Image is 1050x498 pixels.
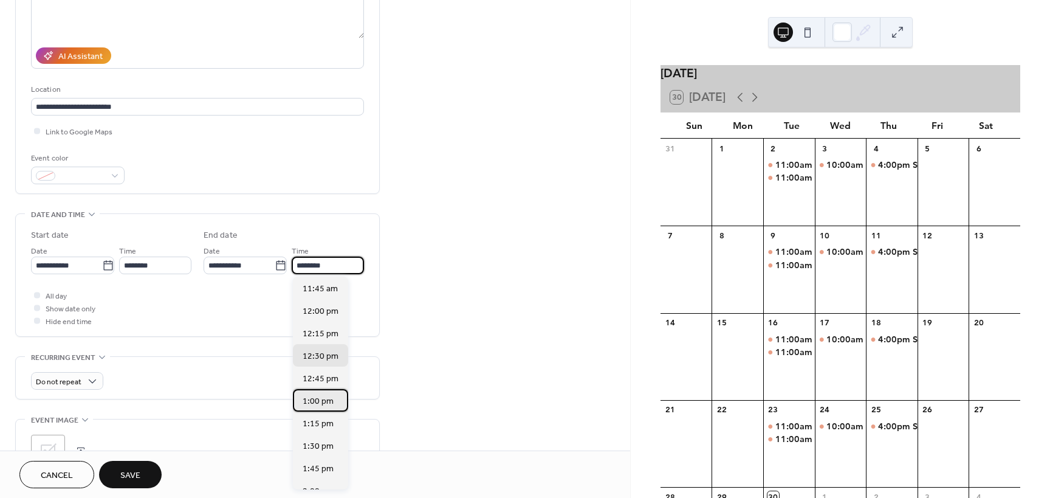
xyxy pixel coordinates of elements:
span: Date [31,245,47,258]
span: Cancel [41,469,73,482]
div: 25 [870,404,881,415]
div: 6 [973,143,984,154]
div: 10 [819,230,830,241]
div: 4 [870,143,881,154]
div: 19 [922,317,933,328]
div: Tue [767,112,816,139]
div: Sierra Training Ask Me Anything [815,259,945,271]
div: Sierra Training Ask Me Anything [815,171,945,184]
div: 11 [870,230,881,241]
div: End date [204,229,238,242]
span: 4:00pm [878,333,913,345]
span: 1:30 pm [303,440,334,453]
div: Sierra Training Ask Me Anything [913,159,1043,171]
div: 9 [767,230,778,241]
div: Sierra Training Ask Me Anything [913,246,1043,258]
span: 11:00am [775,333,815,345]
div: 8 [716,230,727,241]
div: Sierra Training Ask Me Anything [866,246,918,258]
div: Sierra Training Ask Me Anything [815,333,866,345]
span: All day [46,290,67,303]
div: Sierra Training Ask Me Anything [866,159,996,171]
div: Sierra Training Ask Me Anything [866,420,996,432]
div: NO BDT! [815,159,851,171]
div: Sun [670,112,719,139]
span: 11:00am [775,246,815,258]
div: Sierra Training Ask Me Anything [763,171,815,184]
div: Sat [962,112,1011,139]
div: 26 [922,404,933,415]
span: Time [119,245,136,258]
div: 21 [665,404,676,415]
div: Start date [31,229,69,242]
span: 10:00am [826,246,866,258]
div: Forms Review with Craig! [763,246,815,258]
span: 1:00 pm [303,395,334,408]
span: 12:15 pm [303,328,338,341]
div: 27 [973,404,984,415]
div: 12 [922,230,933,241]
div: ; [31,435,65,469]
div: Brian Blackley w/Regions! [763,420,815,432]
span: 4:00pm [878,420,913,432]
span: Date [204,245,220,258]
div: 7 [665,230,676,241]
span: 12:30 pm [303,350,338,363]
div: Sierra Training Ask Me Anything [866,246,996,258]
span: 4:00pm [878,159,913,171]
div: Thu [865,112,913,139]
span: 1:15 pm [303,418,334,431]
span: 11:00am [775,171,815,184]
span: 12:00 pm [303,305,338,318]
div: Sierra Training Ask Me Anything [866,159,918,171]
div: [DATE] [661,65,1020,83]
div: Sierra Training Ask Me Anything [763,346,815,358]
div: 5 [922,143,933,154]
div: Wed [816,112,865,139]
span: 10:00am [826,333,866,345]
span: 4:00pm [878,246,913,258]
div: Sierra Training Ask Me Anything [763,259,815,271]
span: 11:00am [775,259,815,271]
div: NO BDT! [763,159,815,171]
div: Sierra Training Ask Me Anything [815,420,866,432]
div: 16 [767,317,778,328]
span: Event image [31,414,78,427]
div: 17 [819,317,830,328]
div: 31 [665,143,676,154]
div: 15 [716,317,727,328]
button: AI Assistant [36,47,111,64]
div: 13 [973,230,984,241]
div: Sierra Training Ask Me Anything [866,333,996,345]
button: Cancel [19,461,94,488]
div: Forms Review with [PERSON_NAME]! [815,246,967,258]
div: Sierra Training Ask Me Anything [913,333,1043,345]
div: Sierra Training Ask Me Anything [815,433,945,445]
span: Do not repeat [36,375,81,389]
button: Save [99,461,162,488]
div: 2 [767,143,778,154]
div: 20 [973,317,984,328]
span: 2:00 pm [303,485,334,498]
div: 14 [665,317,676,328]
span: Recurring event [31,351,95,364]
div: Sierra Training Ask Me Anything [763,433,815,445]
div: Sierra Training Ask Me Anything [866,333,918,345]
div: 23 [767,404,778,415]
div: Location [31,83,362,96]
div: AI Assistant [58,50,103,63]
div: [PERSON_NAME] w/Regions! [815,420,933,432]
span: 10:00am [826,159,866,171]
div: Event color [31,152,122,165]
div: 18 [870,317,881,328]
div: Sierra Best Practices [815,333,899,345]
div: Mon [719,112,767,139]
div: 3 [819,143,830,154]
div: Sierra Training Ask Me Anything [866,420,918,432]
div: Sierra Training Ask Me Anything [913,420,1043,432]
div: 24 [819,404,830,415]
span: 11:00am [775,346,815,358]
div: 1 [716,143,727,154]
div: Fri [913,112,962,139]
